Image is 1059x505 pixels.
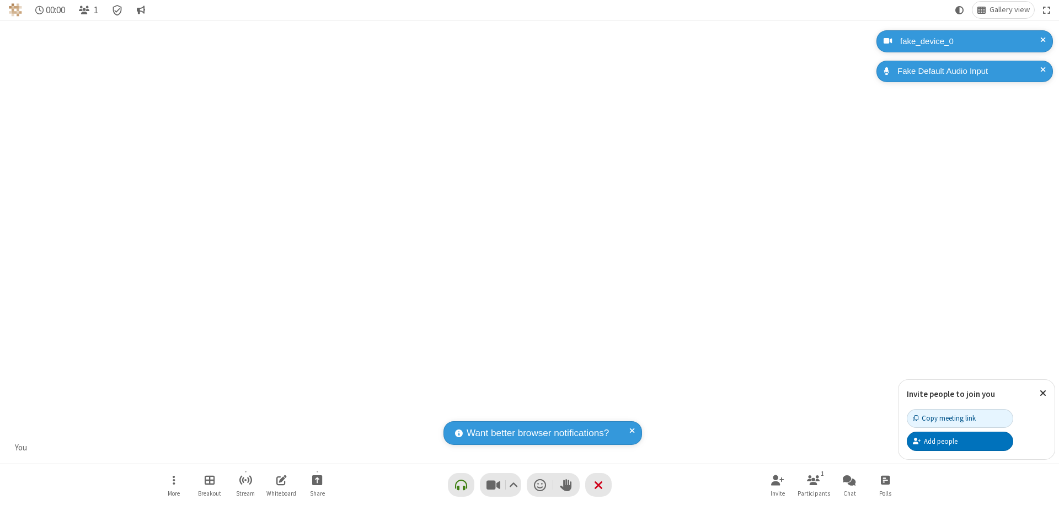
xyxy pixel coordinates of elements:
[907,409,1013,428] button: Copy meeting link
[913,413,976,423] div: Copy meeting link
[193,469,226,501] button: Manage Breakout Rooms
[46,5,65,15] span: 00:00
[894,65,1045,78] div: Fake Default Audio Input
[9,3,22,17] img: QA Selenium DO NOT DELETE OR CHANGE
[585,473,612,497] button: End or leave meeting
[74,2,103,18] button: Open participant list
[506,473,521,497] button: Video setting
[833,469,866,501] button: Open chat
[266,490,296,497] span: Whiteboard
[843,490,856,497] span: Chat
[310,490,325,497] span: Share
[229,469,262,501] button: Start streaming
[907,432,1013,450] button: Add people
[1039,2,1055,18] button: Fullscreen
[990,6,1030,14] span: Gallery view
[771,490,785,497] span: Invite
[553,473,580,497] button: Raise hand
[951,2,969,18] button: Using system theme
[972,2,1034,18] button: Change layout
[879,490,891,497] span: Polls
[448,473,474,497] button: Connect your audio
[168,490,180,497] span: More
[480,473,521,497] button: Stop video (⌘+Shift+V)
[797,469,830,501] button: Open participant list
[265,469,298,501] button: Open shared whiteboard
[31,2,70,18] div: Timer
[198,490,221,497] span: Breakout
[94,5,98,15] span: 1
[896,35,1045,48] div: fake_device_0
[761,469,794,501] button: Invite participants (⌘+Shift+I)
[818,469,827,479] div: 1
[236,490,255,497] span: Stream
[157,469,190,501] button: Open menu
[907,389,995,399] label: Invite people to join you
[1031,380,1055,407] button: Close popover
[301,469,334,501] button: Start sharing
[527,473,553,497] button: Send a reaction
[798,490,830,497] span: Participants
[107,2,128,18] div: Meeting details Encryption enabled
[869,469,902,501] button: Open poll
[11,442,31,454] div: You
[467,426,609,440] span: Want better browser notifications?
[132,2,149,18] button: Conversation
